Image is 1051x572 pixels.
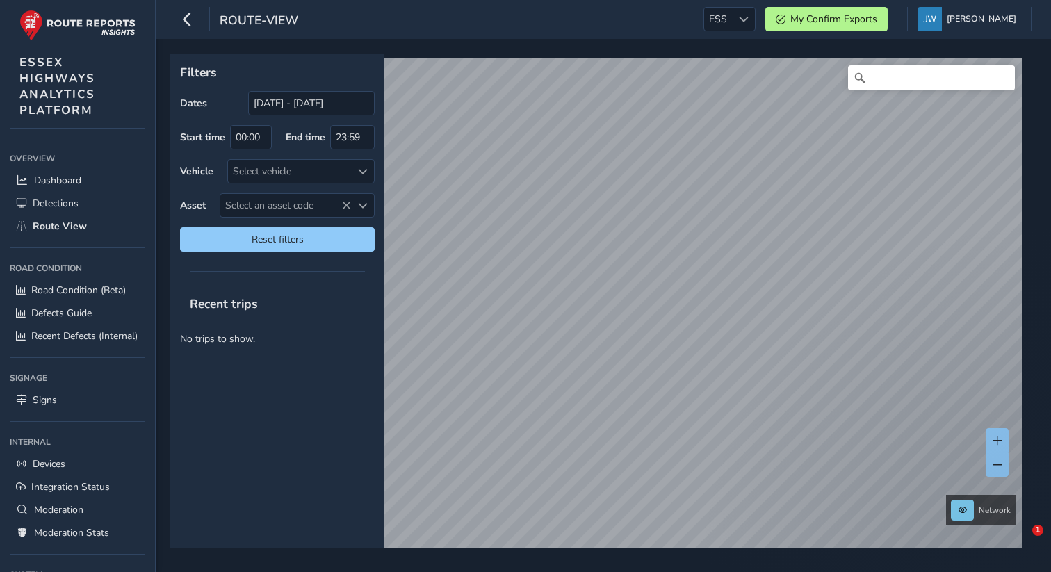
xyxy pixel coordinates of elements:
[1032,525,1043,536] span: 1
[848,65,1015,90] input: Search
[10,432,145,452] div: Internal
[180,63,375,81] p: Filters
[10,475,145,498] a: Integration Status
[19,54,95,118] span: ESSEX HIGHWAYS ANALYTICS PLATFORM
[10,302,145,325] a: Defects Guide
[947,7,1016,31] span: [PERSON_NAME]
[765,7,888,31] button: My Confirm Exports
[180,97,207,110] label: Dates
[10,389,145,411] a: Signs
[180,286,268,322] span: Recent trips
[34,526,109,539] span: Moderation Stats
[10,521,145,544] a: Moderation Stats
[34,174,81,187] span: Dashboard
[33,393,57,407] span: Signs
[10,258,145,279] div: Road Condition
[220,12,298,31] span: route-view
[918,7,942,31] img: diamond-layout
[220,194,351,217] span: Select an asset code
[33,220,87,233] span: Route View
[170,322,384,356] p: No trips to show.
[180,165,213,178] label: Vehicle
[704,8,732,31] span: ESS
[10,368,145,389] div: Signage
[33,197,79,210] span: Detections
[918,7,1021,31] button: [PERSON_NAME]
[190,233,364,246] span: Reset filters
[10,169,145,192] a: Dashboard
[10,215,145,238] a: Route View
[34,503,83,516] span: Moderation
[31,480,110,493] span: Integration Status
[175,58,1022,564] canvas: Map
[286,131,325,144] label: End time
[10,192,145,215] a: Detections
[31,307,92,320] span: Defects Guide
[979,505,1011,516] span: Network
[1004,525,1037,558] iframe: Intercom live chat
[33,457,65,471] span: Devices
[31,284,126,297] span: Road Condition (Beta)
[10,279,145,302] a: Road Condition (Beta)
[31,329,138,343] span: Recent Defects (Internal)
[180,199,206,212] label: Asset
[19,10,136,41] img: rr logo
[180,227,375,252] button: Reset filters
[10,325,145,348] a: Recent Defects (Internal)
[180,131,225,144] label: Start time
[10,452,145,475] a: Devices
[351,194,374,217] div: Select an asset code
[10,498,145,521] a: Moderation
[10,148,145,169] div: Overview
[228,160,351,183] div: Select vehicle
[790,13,877,26] span: My Confirm Exports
